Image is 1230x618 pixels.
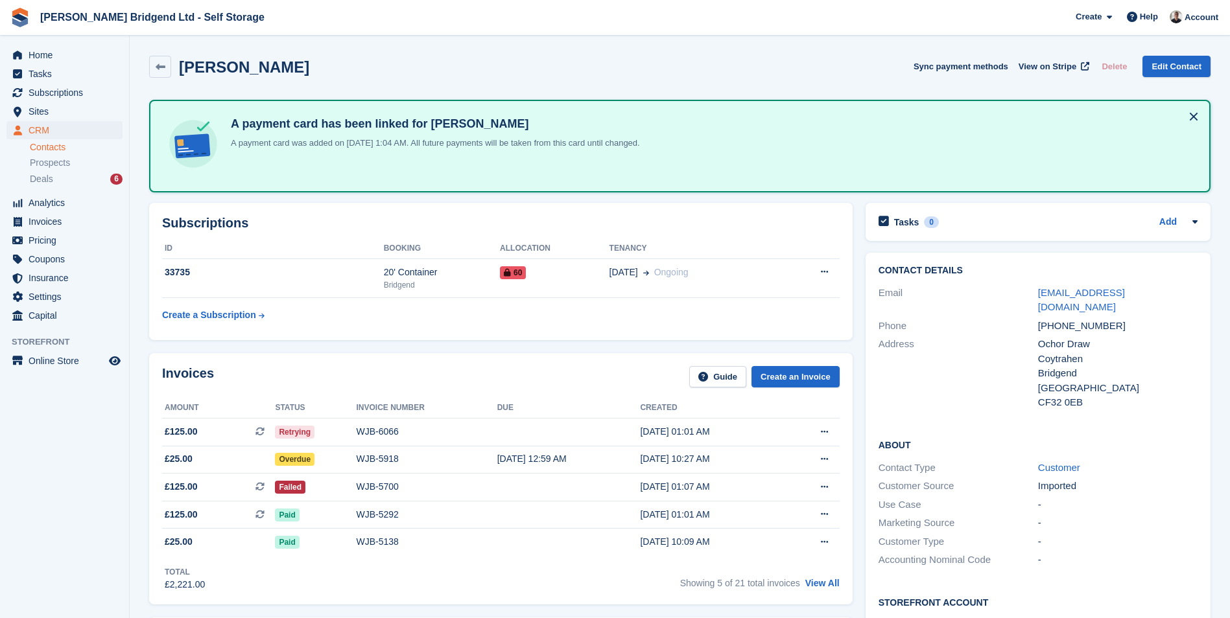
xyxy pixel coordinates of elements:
[226,137,640,150] p: A payment card was added on [DATE] 1:04 AM. All future payments will be taken from this card unti...
[1140,10,1158,23] span: Help
[12,336,129,349] span: Storefront
[1038,352,1198,367] div: Coytrahen
[107,353,123,369] a: Preview store
[1038,395,1198,410] div: CF32 0EB
[1142,56,1211,77] a: Edit Contact
[162,398,275,418] th: Amount
[29,84,106,102] span: Subscriptions
[640,535,783,549] div: [DATE] 10:09 AM
[6,306,123,325] a: menu
[357,452,497,466] div: WJB-5918
[1038,287,1125,313] a: [EMAIL_ADDRESS][DOMAIN_NAME]
[1096,56,1132,77] button: Delete
[1038,462,1080,473] a: Customer
[162,308,256,322] div: Create a Subscription
[6,250,123,268] a: menu
[29,194,106,212] span: Analytics
[640,425,783,439] div: [DATE] 01:01 AM
[30,157,70,169] span: Prospects
[609,238,781,259] th: Tenancy
[165,535,193,549] span: £25.00
[497,452,641,466] div: [DATE] 12:59 AM
[29,306,106,325] span: Capital
[500,238,609,259] th: Allocation
[29,250,106,268] span: Coupons
[805,578,840,588] a: View All
[6,121,123,139] a: menu
[879,266,1198,276] h2: Contact Details
[29,269,106,287] span: Insurance
[162,366,214,387] h2: Invoices
[179,58,309,76] h2: [PERSON_NAME]
[384,238,500,259] th: Booking
[165,578,205,591] div: £2,221.00
[357,425,497,439] div: WJB-6066
[162,303,265,327] a: Create a Subscription
[879,595,1198,608] h2: Storefront Account
[689,366,746,387] a: Guide
[879,534,1038,549] div: Customer Type
[35,6,270,28] a: [PERSON_NAME] Bridgend Ltd - Self Storage
[1038,337,1198,352] div: Ochor Draw
[384,266,500,279] div: 20' Container
[6,102,123,120] a: menu
[275,481,305,494] span: Failed
[1038,553,1198,567] div: -
[30,141,123,154] a: Contacts
[1076,10,1102,23] span: Create
[165,566,205,578] div: Total
[640,508,783,521] div: [DATE] 01:01 AM
[6,288,123,306] a: menu
[384,279,500,291] div: Bridgend
[1038,319,1198,334] div: [PHONE_NUMBER]
[6,269,123,287] a: menu
[1038,498,1198,512] div: -
[357,535,497,549] div: WJB-5138
[1038,534,1198,549] div: -
[29,352,106,370] span: Online Store
[6,65,123,83] a: menu
[165,508,198,521] span: £125.00
[1013,56,1092,77] a: View on Stripe
[879,479,1038,494] div: Customer Source
[357,508,497,521] div: WJB-5292
[1019,60,1076,73] span: View on Stripe
[6,352,123,370] a: menu
[879,553,1038,567] div: Accounting Nominal Code
[640,452,783,466] div: [DATE] 10:27 AM
[275,426,314,439] span: Retrying
[1038,381,1198,396] div: [GEOGRAPHIC_DATA]
[162,216,840,231] h2: Subscriptions
[1185,11,1218,24] span: Account
[226,117,640,132] h4: A payment card has been linked for [PERSON_NAME]
[30,156,123,170] a: Prospects
[30,172,123,186] a: Deals 6
[640,480,783,494] div: [DATE] 01:07 AM
[165,452,193,466] span: £25.00
[357,480,497,494] div: WJB-5700
[640,398,783,418] th: Created
[1038,516,1198,531] div: -
[500,266,526,279] span: 60
[879,516,1038,531] div: Marketing Source
[165,480,198,494] span: £125.00
[30,173,53,185] span: Deals
[166,117,220,171] img: card-linked-ebf98d0992dc2aeb22e95c0e3c79077019eb2392cfd83c6a337811c24bc77127.svg
[879,319,1038,334] div: Phone
[275,453,314,466] span: Overdue
[275,509,299,521] span: Paid
[1038,366,1198,381] div: Bridgend
[6,194,123,212] a: menu
[162,266,384,279] div: 33735
[879,498,1038,512] div: Use Case
[29,231,106,249] span: Pricing
[879,438,1198,451] h2: About
[275,536,299,549] span: Paid
[879,337,1038,410] div: Address
[654,267,689,277] span: Ongoing
[497,398,641,418] th: Due
[162,238,384,259] th: ID
[1170,10,1183,23] img: Rhys Jones
[6,212,123,231] a: menu
[1159,215,1177,230] a: Add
